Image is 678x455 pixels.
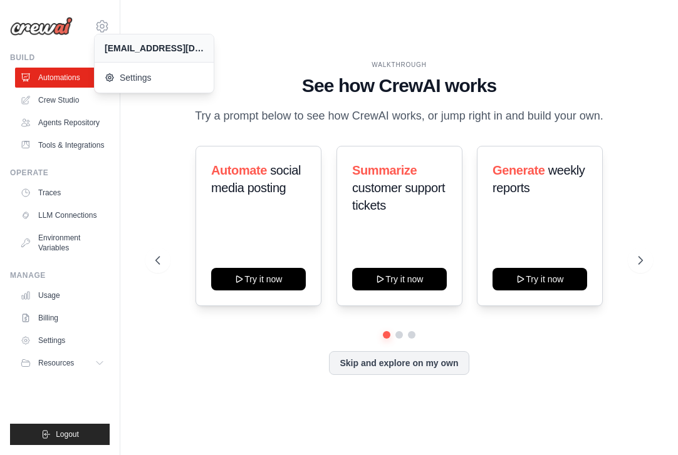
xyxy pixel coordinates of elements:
[211,163,301,195] span: social media posting
[10,53,110,63] div: Build
[493,163,585,195] span: weekly reports
[189,107,610,125] p: Try a prompt below to see how CrewAI works, or jump right in and build your own.
[329,351,469,375] button: Skip and explore on my own
[15,183,110,203] a: Traces
[15,308,110,328] a: Billing
[105,42,204,54] div: [EMAIL_ADDRESS][DOMAIN_NAME]
[105,71,204,84] span: Settings
[615,395,678,455] iframe: Chat Widget
[15,113,110,133] a: Agents Repository
[15,228,110,258] a: Environment Variables
[10,17,73,36] img: Logo
[493,163,545,177] span: Generate
[211,163,267,177] span: Automate
[352,181,445,212] span: customer support tickets
[10,424,110,445] button: Logout
[15,90,110,110] a: Crew Studio
[211,268,306,290] button: Try it now
[155,60,643,69] div: WALKTHROUGH
[15,353,110,373] button: Resources
[493,268,587,290] button: Try it now
[38,358,74,368] span: Resources
[352,268,447,290] button: Try it now
[15,330,110,350] a: Settings
[352,163,417,177] span: Summarize
[10,270,110,280] div: Manage
[10,168,110,178] div: Operate
[15,285,110,305] a: Usage
[56,429,79,439] span: Logout
[15,68,110,88] a: Automations
[155,74,643,97] h1: See how CrewAI works
[15,135,110,155] a: Tools & Integrations
[15,205,110,225] a: LLM Connections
